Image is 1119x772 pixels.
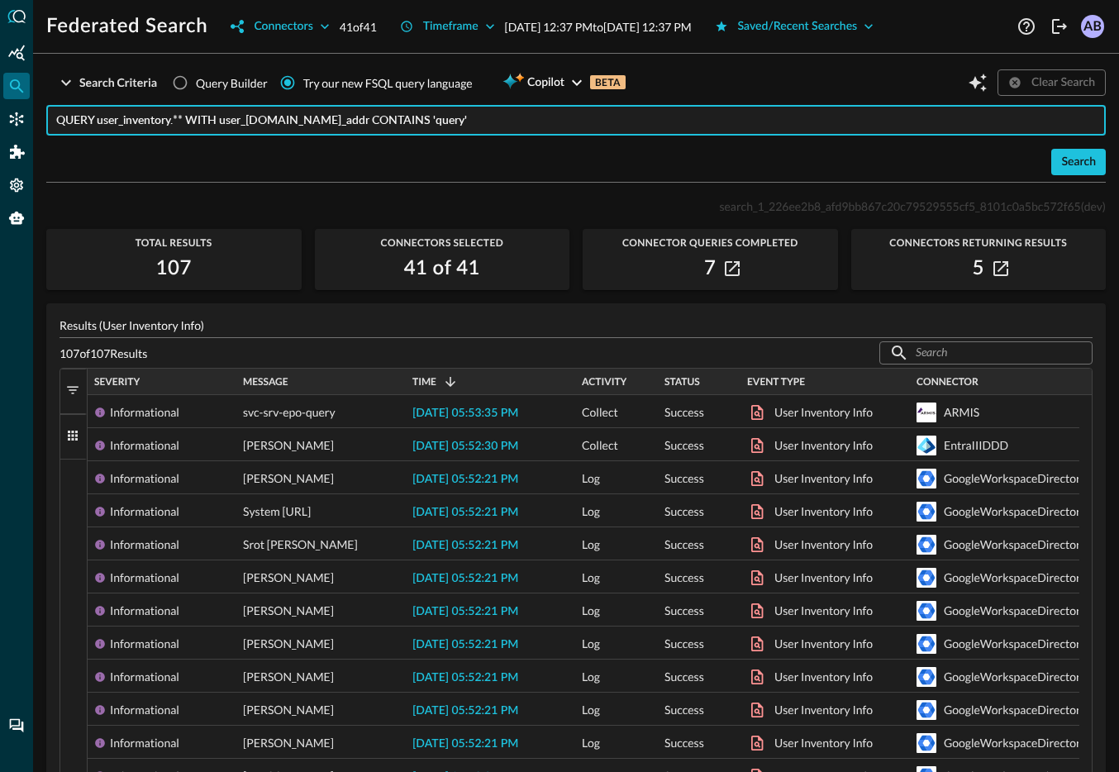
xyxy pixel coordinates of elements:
[664,594,704,627] span: Success
[390,13,505,40] button: Timeframe
[196,74,268,92] span: Query Builder
[582,429,618,462] span: Collect
[664,429,704,462] span: Success
[917,436,936,455] svg: Microsoft Entra ID (Azure AD)
[156,255,192,282] h2: 107
[944,396,979,429] div: ARMIS
[3,712,30,739] div: Chat
[315,237,570,249] span: Connectors Selected
[110,627,179,660] div: Informational
[110,594,179,627] div: Informational
[94,376,140,388] span: Severity
[243,376,288,388] span: Message
[110,561,179,594] div: Informational
[917,733,936,753] svg: Google Workspace - Directory API
[664,495,704,528] span: Success
[774,462,873,495] div: User Inventory Info
[423,17,479,37] div: Timeframe
[664,627,704,660] span: Success
[243,495,311,528] span: System [URL]
[944,594,1087,627] div: GoogleWorkspaceDirectory
[582,528,600,561] span: Log
[664,561,704,594] span: Success
[412,639,518,650] span: [DATE] 05:52:21 PM
[917,403,936,422] svg: Armis Centrix
[243,727,334,760] span: [PERSON_NAME]
[254,17,312,37] div: Connectors
[774,594,873,627] div: User Inventory Info
[243,462,334,495] span: [PERSON_NAME]
[582,727,600,760] span: Log
[944,660,1087,693] div: GoogleWorkspaceDirectory
[1051,149,1106,175] button: Search
[221,13,339,40] button: Connectors
[582,462,600,495] span: Log
[110,429,179,462] div: Informational
[243,528,358,561] span: Srot [PERSON_NAME]
[774,528,873,561] div: User Inventory Info
[664,693,704,727] span: Success
[738,17,858,37] div: Saved/Recent Searches
[944,627,1087,660] div: GoogleWorkspaceDirectory
[582,495,600,528] span: Log
[243,396,336,429] span: svc-srv-epo-query
[664,462,704,495] span: Success
[412,672,518,684] span: [DATE] 05:52:21 PM
[46,237,302,249] span: Total Results
[243,594,334,627] span: [PERSON_NAME]
[774,727,873,760] div: User Inventory Info
[582,693,600,727] span: Log
[46,13,207,40] h1: Federated Search
[583,237,838,249] span: Connector Queries Completed
[944,561,1087,594] div: GoogleWorkspaceDirectory
[243,660,334,693] span: [PERSON_NAME]
[774,396,873,429] div: User Inventory Info
[1013,13,1040,40] button: Help
[944,528,1087,561] div: GoogleWorkspaceDirectory
[973,255,984,282] h2: 5
[412,441,518,452] span: [DATE] 05:52:30 PM
[110,693,179,727] div: Informational
[774,561,873,594] div: User Inventory Info
[493,69,636,96] button: CopilotBETA
[944,693,1087,727] div: GoogleWorkspaceDirectory
[243,693,334,727] span: [PERSON_NAME]
[412,738,518,750] span: [DATE] 05:52:21 PM
[582,561,600,594] span: Log
[110,660,179,693] div: Informational
[412,376,436,388] span: Time
[704,255,716,282] h2: 7
[917,667,936,687] svg: Google Workspace - Directory API
[3,73,30,99] div: Federated Search
[505,18,692,36] p: [DATE] 12:37 PM to [DATE] 12:37 PM
[917,568,936,588] svg: Google Workspace - Directory API
[664,396,704,429] span: Success
[664,660,704,693] span: Success
[917,502,936,522] svg: Google Workspace - Directory API
[1081,199,1106,213] span: (dev)
[412,573,518,584] span: [DATE] 05:52:21 PM
[944,727,1087,760] div: GoogleWorkspaceDirectory
[243,429,334,462] span: [PERSON_NAME]
[3,106,30,132] div: Connectors
[1081,15,1104,38] div: AB
[774,693,873,727] div: User Inventory Info
[964,69,991,96] button: Open Query Copilot
[412,474,518,485] span: [DATE] 05:52:21 PM
[3,172,30,198] div: Settings
[582,376,626,388] span: Activity
[110,495,179,528] div: Informational
[110,727,179,760] div: Informational
[851,237,1107,249] span: Connectors Returning Results
[917,700,936,720] svg: Google Workspace - Directory API
[917,535,936,555] svg: Google Workspace - Directory API
[582,660,600,693] span: Log
[412,407,518,419] span: [DATE] 05:53:35 PM
[664,727,704,760] span: Success
[774,627,873,660] div: User Inventory Info
[944,495,1087,528] div: GoogleWorkspaceDirectory
[243,561,334,594] span: [PERSON_NAME]
[916,338,1055,369] input: Search
[747,376,805,388] span: Event Type
[917,376,979,388] span: Connector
